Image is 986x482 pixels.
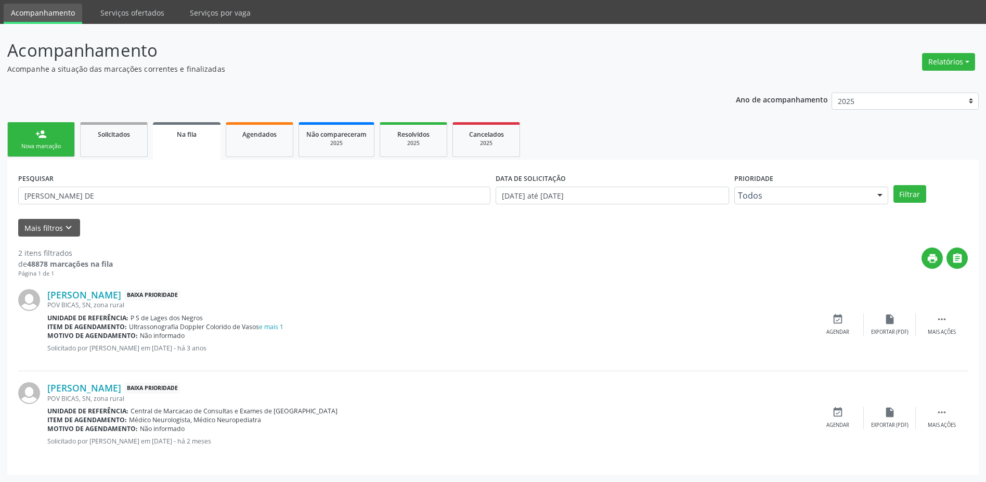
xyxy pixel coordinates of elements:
[496,171,566,187] label: DATA DE SOLICITAÇÃO
[734,171,773,187] label: Prioridade
[871,422,909,429] div: Exportar (PDF)
[125,383,180,394] span: Baixa Prioridade
[18,382,40,404] img: img
[4,4,82,24] a: Acompanhamento
[952,253,963,264] i: 
[259,322,283,331] a: e mais 1
[18,187,490,204] input: Nome, CNS
[47,322,127,331] b: Item de agendamento:
[47,415,127,424] b: Item de agendamento:
[832,407,844,418] i: event_available
[893,185,926,203] button: Filtrar
[15,142,67,150] div: Nova marcação
[871,329,909,336] div: Exportar (PDF)
[63,222,74,233] i: keyboard_arrow_down
[460,139,512,147] div: 2025
[35,128,47,140] div: person_add
[387,139,439,147] div: 2025
[832,314,844,325] i: event_available
[928,329,956,336] div: Mais ações
[47,394,812,403] div: POV BICAS, SN, zona rural
[47,424,138,433] b: Motivo de agendamento:
[140,424,185,433] span: Não informado
[884,407,896,418] i: insert_drive_file
[736,93,828,106] p: Ano de acompanhamento
[27,259,113,269] strong: 48878 marcações na fila
[922,53,975,71] button: Relatórios
[129,415,261,424] span: Médico Neurologista, Médico Neuropediatra
[47,331,138,340] b: Motivo de agendamento:
[884,314,896,325] i: insert_drive_file
[47,301,812,309] div: POV BICAS, SN, zona rural
[47,407,128,415] b: Unidade de referência:
[946,247,968,269] button: 
[18,219,80,237] button: Mais filtroskeyboard_arrow_down
[98,130,130,139] span: Solicitados
[47,382,121,394] a: [PERSON_NAME]
[496,187,729,204] input: Selecione um intervalo
[306,139,367,147] div: 2025
[18,247,113,258] div: 2 itens filtrados
[125,290,180,301] span: Baixa Prioridade
[397,130,430,139] span: Resolvidos
[183,4,258,22] a: Serviços por vaga
[242,130,277,139] span: Agendados
[826,422,849,429] div: Agendar
[140,331,185,340] span: Não informado
[18,269,113,278] div: Página 1 de 1
[47,437,812,446] p: Solicitado por [PERSON_NAME] em [DATE] - há 2 meses
[47,289,121,301] a: [PERSON_NAME]
[93,4,172,22] a: Serviços ofertados
[129,322,283,331] span: Ultrassonografia Doppler Colorido de Vasos
[826,329,849,336] div: Agendar
[936,314,948,325] i: 
[18,289,40,311] img: img
[7,37,687,63] p: Acompanhamento
[928,422,956,429] div: Mais ações
[936,407,948,418] i: 
[18,258,113,269] div: de
[18,171,54,187] label: PESQUISAR
[738,190,867,201] span: Todos
[927,253,938,264] i: print
[469,130,504,139] span: Cancelados
[306,130,367,139] span: Não compareceram
[47,314,128,322] b: Unidade de referência:
[177,130,197,139] span: Na fila
[47,344,812,353] p: Solicitado por [PERSON_NAME] em [DATE] - há 3 anos
[131,314,203,322] span: P S de Lages dos Negros
[7,63,687,74] p: Acompanhe a situação das marcações correntes e finalizadas
[131,407,338,415] span: Central de Marcacao de Consultas e Exames de [GEOGRAPHIC_DATA]
[922,247,943,269] button: print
